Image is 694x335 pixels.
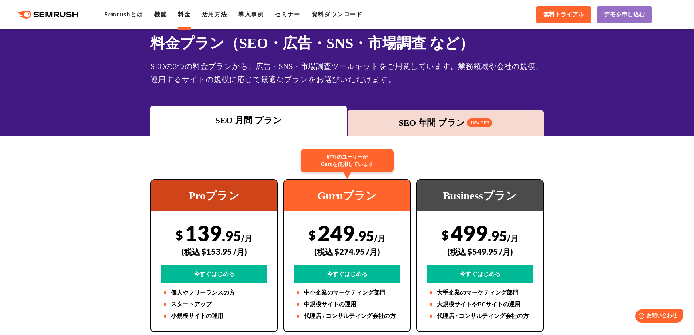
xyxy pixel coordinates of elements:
[238,11,264,17] a: 導入事例
[294,239,400,265] div: (税込 $274.95 /月)
[507,233,518,243] span: /月
[427,288,533,297] li: 大手企業のマーケティング部門
[161,239,267,265] div: (税込 $153.95 /月)
[154,11,167,17] a: 機能
[161,288,267,297] li: 個人やフリーランスの方
[536,6,591,23] a: 無料トライアル
[301,149,394,172] div: 67%のユーザーが Guruを使用しています
[150,60,544,86] div: SEOの3つの料金プランから、広告・SNS・市場調査ツールキットをご用意しています。業務領域や会社の規模、運用するサイトの規模に応じて最適なプランをお選びいただけます。
[178,11,191,17] a: 料金
[294,288,400,297] li: 中小企業のマーケティング部門
[241,233,252,243] span: /月
[604,11,645,19] span: デモを申し込む
[488,227,507,244] span: .95
[427,265,533,283] a: 今すぐはじめる
[154,114,343,127] div: SEO 月間 プラン
[427,300,533,309] li: 大規模サイトやECサイトの運用
[597,6,652,23] a: デモを申し込む
[629,307,686,327] iframe: Help widget launcher
[284,180,410,211] div: Guruプラン
[161,300,267,309] li: スタートアップ
[467,118,492,127] span: 16% OFF
[202,11,227,17] a: 活用方法
[427,312,533,320] li: 代理店 / コンサルティング会社の方
[161,220,267,283] div: 139
[176,227,183,242] span: $
[275,11,300,17] a: セミナー
[442,227,449,242] span: $
[351,116,540,129] div: SEO 年間 プラン
[294,220,400,283] div: 249
[311,11,363,17] a: 資料ダウンロード
[294,300,400,309] li: 中規模サイトの運用
[104,11,143,17] a: Semrushとは
[417,180,543,211] div: Businessプラン
[427,220,533,283] div: 499
[427,239,533,265] div: (税込 $549.95 /月)
[374,233,385,243] span: /月
[355,227,374,244] span: .95
[294,312,400,320] li: 代理店 / コンサルティング会社の方
[309,227,316,242] span: $
[161,265,267,283] a: 今すぐはじめる
[543,11,584,19] span: 無料トライアル
[161,312,267,320] li: 小規模サイトの運用
[222,227,241,244] span: .95
[151,180,277,211] div: Proプラン
[150,32,544,54] h1: 料金プラン（SEO・広告・SNS・市場調査 など）
[294,265,400,283] a: 今すぐはじめる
